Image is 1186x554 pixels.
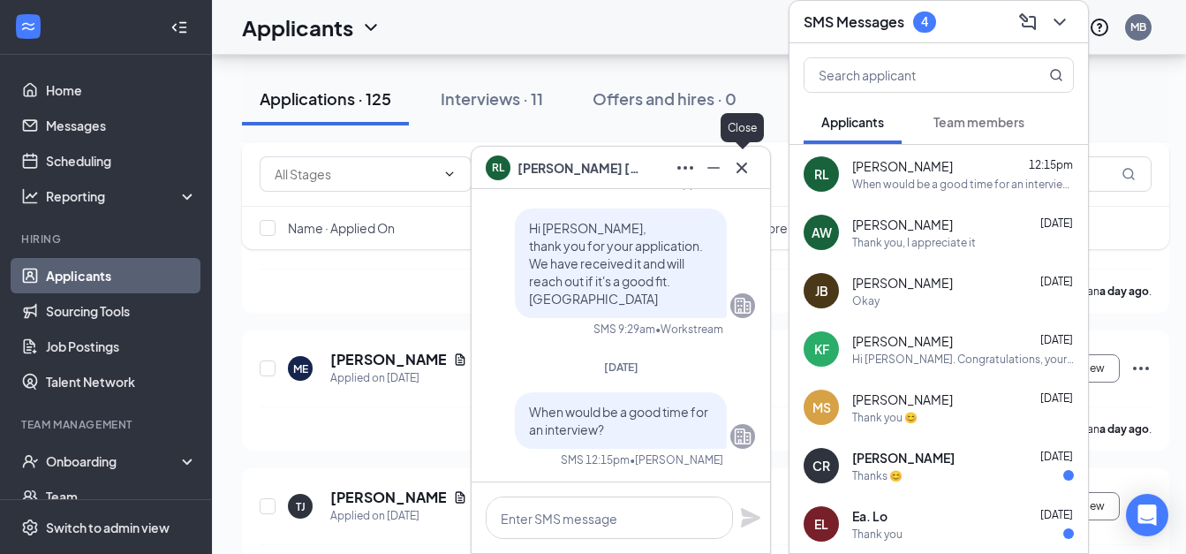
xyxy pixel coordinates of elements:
[1029,158,1073,171] span: 12:15pm
[921,14,928,29] div: 4
[46,479,197,514] a: Team
[699,154,728,182] button: Minimize
[852,216,953,233] span: [PERSON_NAME]
[728,154,756,182] button: Cross
[517,158,641,178] span: [PERSON_NAME] [PERSON_NAME]
[46,258,197,293] a: Applicants
[815,282,828,300] div: JB
[804,12,904,32] h3: SMS Messages
[852,352,1074,367] div: Hi [PERSON_NAME]. Congratulations, your meeting with Holiday Inn for Food Server at [GEOGRAPHIC_D...
[529,404,708,437] span: When would be a good time for an interview?
[260,87,391,110] div: Applications · 125
[19,18,37,35] svg: WorkstreamLogo
[732,426,753,447] svg: Company
[1040,508,1073,521] span: [DATE]
[21,519,39,536] svg: Settings
[814,515,828,533] div: EL
[441,87,543,110] div: Interviews · 11
[740,507,761,528] svg: Plane
[721,113,764,142] div: Close
[242,12,353,42] h1: Applicants
[561,452,630,467] div: SMS 12:15pm
[1126,494,1168,536] div: Open Intercom Messenger
[1122,167,1136,181] svg: MagnifyingGlass
[1049,11,1070,33] svg: ChevronDown
[1040,391,1073,405] span: [DATE]
[170,19,188,36] svg: Collapse
[852,449,955,467] span: [PERSON_NAME]
[852,274,953,292] span: [PERSON_NAME]
[1040,275,1073,288] span: [DATE]
[275,164,435,184] input: All Stages
[655,322,723,337] span: • Workstream
[593,322,655,337] div: SMS 9:29am
[1040,450,1073,463] span: [DATE]
[21,231,193,247] div: Hiring
[852,157,953,175] span: [PERSON_NAME]
[288,219,395,237] span: Name · Applied On
[630,452,723,467] span: • [PERSON_NAME]
[731,157,752,178] svg: Cross
[675,157,696,178] svg: Ellipses
[1099,422,1149,436] b: a day ago
[1130,19,1146,34] div: MB
[812,457,830,474] div: CR
[330,488,446,507] h5: [PERSON_NAME]
[852,468,903,483] div: Thanks 😊
[852,332,953,350] span: [PERSON_NAME]
[442,167,457,181] svg: ChevronDown
[1130,358,1152,379] svg: Ellipses
[852,391,953,408] span: [PERSON_NAME]
[21,452,39,470] svg: UserCheck
[453,490,467,505] svg: Document
[529,220,703,307] span: Hi [PERSON_NAME], thank you for your application. We have received it and will reach out if it's ...
[1099,285,1149,298] b: a day ago
[1089,17,1110,38] svg: QuestionInfo
[671,154,699,182] button: Ellipses
[852,293,880,308] div: Okay
[852,507,888,525] span: Ea. Lo
[821,114,884,130] span: Applicants
[604,360,638,374] span: [DATE]
[293,361,308,376] div: ME
[1040,216,1073,230] span: [DATE]
[703,157,724,178] svg: Minimize
[453,353,467,367] svg: Document
[330,369,467,387] div: Applied on [DATE]
[812,224,832,241] div: AW
[852,410,918,425] div: Thank you 😊
[296,499,306,514] div: TJ
[933,114,1024,130] span: Team members
[46,364,197,399] a: Talent Network
[360,17,381,38] svg: ChevronDown
[1017,11,1039,33] svg: ComposeMessage
[593,87,737,110] div: Offers and hires · 0
[330,350,446,369] h5: [PERSON_NAME]
[1014,8,1042,36] button: ComposeMessage
[21,187,39,205] svg: Analysis
[812,398,831,416] div: MS
[814,165,829,183] div: RL
[1049,68,1063,82] svg: MagnifyingGlass
[46,519,170,536] div: Switch to admin view
[805,58,1014,92] input: Search applicant
[46,143,197,178] a: Scheduling
[46,187,198,205] div: Reporting
[1046,8,1074,36] button: ChevronDown
[814,340,829,358] div: KF
[330,507,467,525] div: Applied on [DATE]
[46,108,197,143] a: Messages
[732,295,753,316] svg: Company
[852,235,976,250] div: Thank you, I appreciate it
[46,293,197,329] a: Sourcing Tools
[852,177,1074,192] div: When would be a good time for an interview?
[46,452,182,470] div: Onboarding
[852,527,903,542] div: Thank you
[46,72,197,108] a: Home
[46,329,197,364] a: Job Postings
[1040,333,1073,346] span: [DATE]
[21,417,193,432] div: Team Management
